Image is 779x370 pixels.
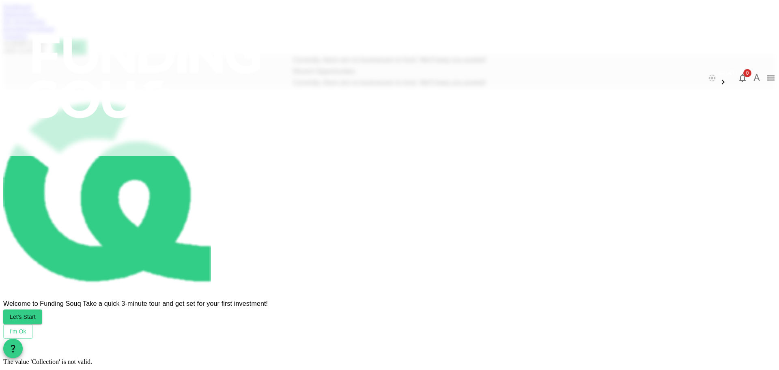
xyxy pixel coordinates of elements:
[3,339,23,358] button: question
[751,72,763,84] button: A
[3,324,33,339] button: I'm Ok
[3,358,776,366] div: The value 'Collection' is not valid.
[81,300,268,307] span: Take a quick 3-minute tour and get set for your first investment!
[734,70,751,86] button: 0
[718,69,734,76] span: العربية
[3,309,42,324] button: Let's Start
[3,300,81,307] span: Welcome to Funding Souq
[3,89,211,296] img: fav-icon
[743,69,751,77] span: 0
